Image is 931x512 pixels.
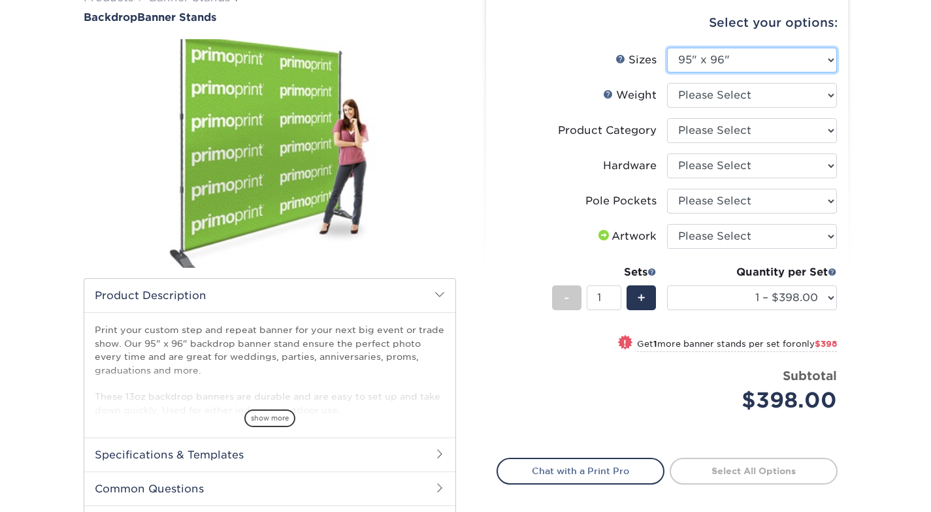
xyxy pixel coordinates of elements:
span: ! [623,336,627,350]
p: Print your custom step and repeat banner for your next big event or trade show. Our 95" x 96" bac... [95,323,445,417]
span: show more [244,409,295,427]
div: Pole Pockets [585,193,657,209]
div: Sizes [615,52,657,68]
strong: Subtotal [783,368,837,383]
span: Backdrop [84,11,137,24]
div: Sets [552,264,657,280]
div: $398.00 [677,385,837,416]
a: BackdropBanner Stands [84,11,456,24]
span: - [564,288,570,308]
h2: Specifications & Templates [84,438,455,472]
div: Weight [603,88,657,103]
span: $398 [815,339,837,349]
h2: Common Questions [84,472,455,505]
div: Artwork [596,229,657,244]
small: Get more banner stands per set for [637,339,837,352]
a: Chat with a Print Pro [497,458,664,484]
img: Backdrop 01 [84,25,456,282]
div: Product Category [558,123,657,138]
h2: Product Description [84,279,455,312]
a: Select All Options [670,458,838,484]
h1: Banner Stands [84,11,456,24]
span: + [637,288,645,308]
span: only [796,339,837,349]
div: Quantity per Set [667,264,837,280]
strong: 1 [653,339,657,349]
div: Hardware [603,158,657,174]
